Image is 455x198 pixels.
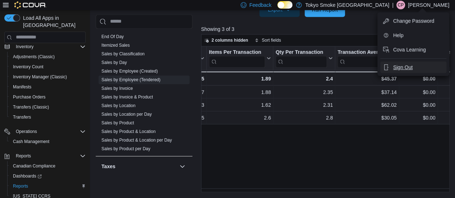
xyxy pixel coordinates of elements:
button: Taxes [101,162,177,170]
a: Itemized Sales [101,42,130,47]
button: Operations [1,126,88,137]
span: Load All Apps in [GEOGRAPHIC_DATA] [20,14,86,29]
a: Sales by Location [101,103,136,108]
div: 1.62 [209,101,271,109]
a: Sales by Employee (Tendered) [101,77,160,82]
span: Inventory Manager (Classic) [10,73,86,81]
input: Dark Mode [277,1,292,9]
span: Sales by Day [101,59,127,65]
span: Change Password [393,17,434,24]
button: Reports [13,152,34,160]
button: Manifests [7,82,88,92]
div: $0.00 [401,114,435,122]
a: Dashboards [10,172,45,180]
div: $30.05 [337,114,396,122]
a: Sales by Invoice [101,86,133,91]
a: End Of Day [101,34,124,39]
span: Sort fields [262,37,281,43]
span: Canadian Compliance [13,163,55,169]
span: Sales by Product & Location per Day [101,137,172,143]
a: Sales by Classification [101,51,145,56]
span: Feedback [249,1,271,9]
span: Purchase Orders [13,94,46,100]
div: $0.00 [401,88,435,96]
button: Taxes [178,162,187,170]
a: Cash Management [10,137,52,146]
span: Reports [10,182,86,190]
div: $0.00 [401,101,435,109]
span: Sales by Employee (Created) [101,68,158,74]
span: Sales by Product & Location [101,128,156,134]
a: Sales by Product per Day [101,146,150,151]
a: Sales by Product & Location per Day [101,137,172,142]
span: Canadian Compliance [10,162,86,170]
span: Manifests [10,83,86,91]
p: [PERSON_NAME] [408,1,449,9]
div: 2.8 [276,114,333,122]
span: Operations [13,127,86,136]
span: Reports [13,183,28,189]
div: Items Per Transaction [209,49,265,67]
span: Transfers (Classic) [10,103,86,111]
div: 1.89 [209,74,271,83]
span: Transfers [13,114,31,120]
span: Sales by Location per Day [101,111,152,117]
button: Reports [7,181,88,191]
button: Adjustments (Classic) [7,52,88,62]
a: Transfers (Classic) [10,103,52,111]
button: Qty Per Transaction [276,49,333,67]
span: Transfers (Classic) [13,104,49,110]
button: Purchase Orders [7,92,88,102]
div: 5 [173,114,204,122]
div: 2.31 [276,101,333,109]
div: Qty Per Transaction [276,49,327,56]
span: Purchase Orders [10,93,86,101]
div: $45.37 [337,74,396,83]
span: Manifests [13,84,31,90]
div: 17 [173,88,204,96]
h3: Taxes [101,162,115,170]
button: Cova Learning [380,44,446,55]
a: Inventory Count [10,63,46,71]
span: CP [398,1,404,9]
a: Purchase Orders [10,93,49,101]
div: Sales [96,32,192,156]
a: Sales by Product & Location [101,129,156,134]
div: $62.02 [337,101,396,109]
p: | [392,1,393,9]
a: Sales by Day [101,60,127,65]
span: Inventory Count [13,64,44,70]
a: Manifests [10,83,34,91]
p: Tokyo Smoke [GEOGRAPHIC_DATA] [305,1,390,9]
a: Sales by Invoice & Product [101,94,153,99]
a: Sales by Product [101,120,134,125]
span: Transfers [10,113,86,121]
button: Reports [1,151,88,161]
span: Sales by Invoice [101,85,133,91]
div: Transaction Average [337,49,391,56]
span: Inventory [16,44,33,50]
a: Reports [10,182,31,190]
button: Inventory Count [7,62,88,72]
button: Sort fields [252,36,284,45]
div: 1.88 [209,88,271,96]
div: 13 [173,101,204,109]
div: $0.00 [401,74,435,83]
button: Transfers [7,112,88,122]
span: 2 columns hidden [211,37,248,43]
button: Items Per Transaction [209,49,271,67]
a: Dashboards [7,171,88,181]
span: Reports [16,153,31,159]
span: Adjustments (Classic) [13,54,55,60]
button: Inventory [13,42,36,51]
div: 2.35 [276,88,333,96]
span: Operations [16,129,37,134]
a: Sales by Employee (Created) [101,68,158,73]
span: Adjustments (Classic) [10,52,86,61]
a: Sales by Location per Day [101,111,152,116]
span: Dashboards [13,173,42,179]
